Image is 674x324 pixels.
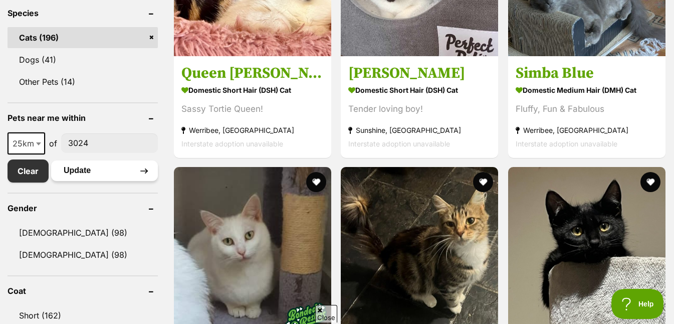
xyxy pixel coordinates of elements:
[474,172,494,192] button: favourite
[348,63,491,82] h3: [PERSON_NAME]
[51,160,158,181] button: Update
[611,289,664,319] iframe: Help Scout Beacon - Open
[61,133,158,152] input: postcode
[348,82,491,97] strong: Domestic Short Hair (DSH) Cat
[315,305,337,322] span: Close
[516,139,617,147] span: Interstate adoption unavailable
[174,56,331,157] a: Queen [PERSON_NAME] Domestic Short Hair (DSH) Cat Sassy Tortie Queen! Werribee, [GEOGRAPHIC_DATA]...
[8,27,158,48] a: Cats (196)
[640,172,660,192] button: favourite
[181,123,324,136] strong: Werribee, [GEOGRAPHIC_DATA]
[8,113,158,122] header: Pets near me within
[8,71,158,92] a: Other Pets (14)
[8,49,158,70] a: Dogs (41)
[8,132,45,154] span: 25km
[8,286,158,295] header: Coat
[306,172,326,192] button: favourite
[516,63,658,82] h3: Simba Blue
[49,137,57,149] span: of
[516,123,658,136] strong: Werribee, [GEOGRAPHIC_DATA]
[348,139,450,147] span: Interstate adoption unavailable
[348,123,491,136] strong: Sunshine, [GEOGRAPHIC_DATA]
[181,102,324,115] div: Sassy Tortie Queen!
[341,56,498,157] a: [PERSON_NAME] Domestic Short Hair (DSH) Cat Tender loving boy! Sunshine, [GEOGRAPHIC_DATA] Inters...
[9,136,44,150] span: 25km
[8,9,158,18] header: Species
[508,56,665,157] a: Simba Blue Domestic Medium Hair (DMH) Cat Fluffy, Fun & Fabulous Werribee, [GEOGRAPHIC_DATA] Inte...
[348,102,491,115] div: Tender loving boy!
[181,63,324,82] h3: Queen [PERSON_NAME]
[8,159,49,183] a: Clear
[516,102,658,115] div: Fluffy, Fun & Fabulous
[516,82,658,97] strong: Domestic Medium Hair (DMH) Cat
[8,204,158,213] header: Gender
[8,222,158,243] a: [DEMOGRAPHIC_DATA] (98)
[8,244,158,265] a: [DEMOGRAPHIC_DATA] (98)
[181,139,283,147] span: Interstate adoption unavailable
[181,82,324,97] strong: Domestic Short Hair (DSH) Cat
